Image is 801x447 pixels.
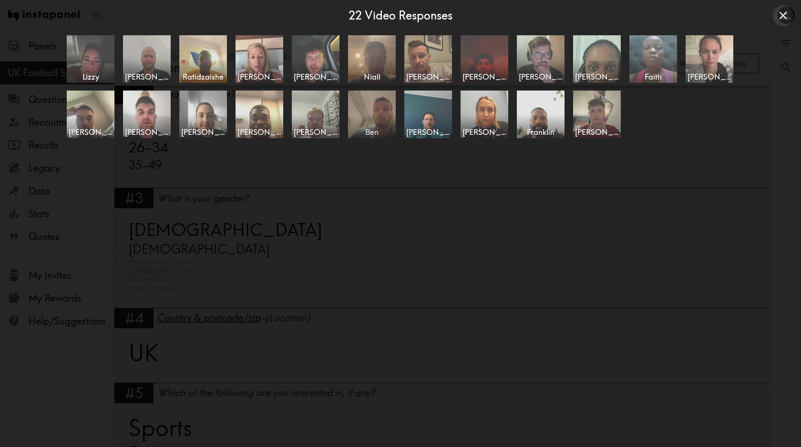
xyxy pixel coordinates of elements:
a: [PERSON_NAME] [573,91,622,138]
h4: 22 Video Responses [349,8,452,24]
a: [PERSON_NAME] [461,91,509,138]
a: Faith [629,35,678,83]
a: [PERSON_NAME] [404,91,453,138]
a: [PERSON_NAME] [236,91,284,138]
span: Lizzy [69,71,113,82]
span: [PERSON_NAME] [69,127,113,137]
a: Franklin [517,91,565,138]
span: [PERSON_NAME] [462,127,506,137]
a: [PERSON_NAME] [686,35,734,83]
span: [PERSON_NAME] [181,127,225,137]
span: [PERSON_NAME] [125,71,169,82]
a: [PERSON_NAME] [404,35,453,83]
span: Faith [631,71,675,82]
button: Close expanded view [773,5,793,26]
span: Niall [350,71,394,82]
a: [PERSON_NAME] [67,91,115,138]
span: [PERSON_NAME] [406,127,450,137]
span: [PERSON_NAME] [406,71,450,82]
span: [PERSON_NAME] [575,71,619,82]
a: [PERSON_NAME] [517,35,565,83]
span: [PERSON_NAME] [237,127,281,137]
span: [PERSON_NAME] [294,127,338,137]
span: [PERSON_NAME] [575,127,619,137]
span: [PERSON_NAME] [688,71,731,82]
span: [PERSON_NAME] [519,71,563,82]
a: Niall [348,35,397,83]
a: Ratidzaishe [179,35,228,83]
a: Lizzy [67,35,115,83]
span: [PERSON_NAME] [237,71,281,82]
a: [PERSON_NAME] [179,91,228,138]
a: [PERSON_NAME] [292,91,340,138]
a: [PERSON_NAME] [123,35,172,83]
a: [PERSON_NAME] [573,35,622,83]
a: [PERSON_NAME] [123,91,172,138]
span: [PERSON_NAME] [125,127,169,137]
a: [PERSON_NAME] [292,35,340,83]
span: Yashvardhan [462,71,506,82]
span: Ben [350,127,394,137]
span: Ratidzaishe [181,71,225,82]
span: Franklin [519,127,563,137]
a: Yashvardhan [461,35,509,83]
a: [PERSON_NAME] [236,35,284,83]
a: Ben [348,91,397,138]
span: [PERSON_NAME] [294,71,338,82]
